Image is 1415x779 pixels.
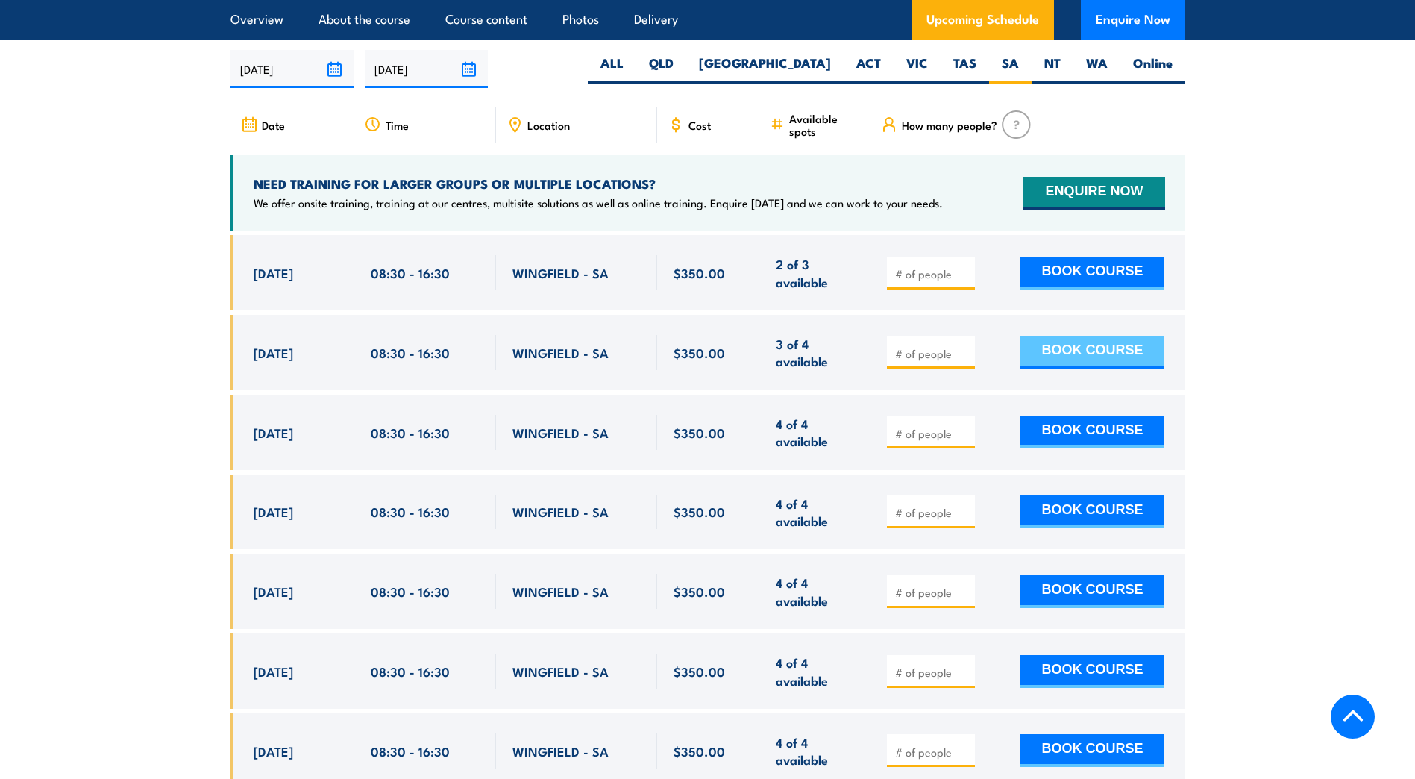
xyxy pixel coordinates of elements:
label: ALL [588,54,636,84]
label: NT [1032,54,1073,84]
span: Cost [688,119,711,131]
span: $350.00 [674,583,725,600]
label: VIC [894,54,941,84]
span: 2 of 3 available [776,255,854,290]
span: WINGFIELD - SA [512,264,609,281]
span: WINGFIELD - SA [512,424,609,441]
span: [DATE] [254,583,293,600]
span: 08:30 - 16:30 [371,344,450,361]
span: WINGFIELD - SA [512,503,609,520]
span: [DATE] [254,742,293,760]
input: # of people [895,585,970,600]
span: 08:30 - 16:30 [371,742,450,760]
span: 08:30 - 16:30 [371,424,450,441]
span: Time [386,119,409,131]
button: BOOK COURSE [1020,416,1164,448]
span: [DATE] [254,344,293,361]
label: QLD [636,54,686,84]
span: [DATE] [254,424,293,441]
span: $350.00 [674,344,725,361]
input: # of people [895,505,970,520]
input: # of people [895,346,970,361]
input: To date [365,50,488,88]
span: 08:30 - 16:30 [371,264,450,281]
button: BOOK COURSE [1020,495,1164,528]
button: BOOK COURSE [1020,336,1164,369]
span: WINGFIELD - SA [512,344,609,361]
label: WA [1073,54,1120,84]
span: $350.00 [674,503,725,520]
label: SA [989,54,1032,84]
input: # of people [895,745,970,760]
span: WINGFIELD - SA [512,742,609,760]
span: $350.00 [674,742,725,760]
span: 08:30 - 16:30 [371,503,450,520]
span: 4 of 4 available [776,654,854,689]
p: We offer onsite training, training at our centres, multisite solutions as well as online training... [254,195,943,210]
span: [DATE] [254,503,293,520]
span: 08:30 - 16:30 [371,663,450,680]
span: 4 of 4 available [776,733,854,769]
input: # of people [895,266,970,281]
span: 4 of 4 available [776,574,854,609]
span: WINGFIELD - SA [512,663,609,680]
button: BOOK COURSE [1020,734,1164,767]
button: BOOK COURSE [1020,257,1164,290]
input: From date [230,50,354,88]
label: TAS [941,54,989,84]
input: # of people [895,426,970,441]
label: ACT [844,54,894,84]
span: 3 of 4 available [776,335,854,370]
span: $350.00 [674,663,725,680]
span: [DATE] [254,264,293,281]
span: 08:30 - 16:30 [371,583,450,600]
h4: NEED TRAINING FOR LARGER GROUPS OR MULTIPLE LOCATIONS? [254,175,943,192]
span: How many people? [902,119,997,131]
span: [DATE] [254,663,293,680]
span: Date [262,119,285,131]
span: 4 of 4 available [776,495,854,530]
input: # of people [895,665,970,680]
span: Available spots [789,112,860,137]
span: Location [527,119,570,131]
span: $350.00 [674,264,725,281]
label: Online [1120,54,1185,84]
span: $350.00 [674,424,725,441]
button: ENQUIRE NOW [1023,177,1164,210]
button: BOOK COURSE [1020,575,1164,608]
button: BOOK COURSE [1020,655,1164,688]
label: [GEOGRAPHIC_DATA] [686,54,844,84]
span: 4 of 4 available [776,415,854,450]
span: WINGFIELD - SA [512,583,609,600]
